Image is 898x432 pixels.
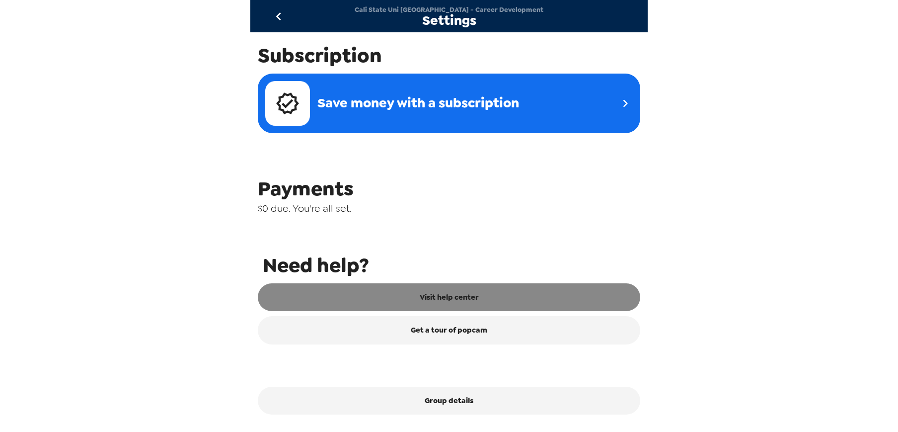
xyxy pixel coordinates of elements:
[355,5,543,14] span: Cali State Uni [GEOGRAPHIC_DATA] - Career Development
[258,42,640,69] span: Subscription
[263,252,640,278] span: Need help?
[258,387,640,415] button: Group details
[258,316,640,344] a: Get a tour of popcam
[258,175,640,202] span: Payments
[258,74,640,133] a: Save money with a subscription
[317,94,519,112] span: Save money with a subscription
[258,202,640,215] span: $0 due. You're all set.
[422,14,476,27] span: Settings
[258,283,640,311] a: Visit help center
